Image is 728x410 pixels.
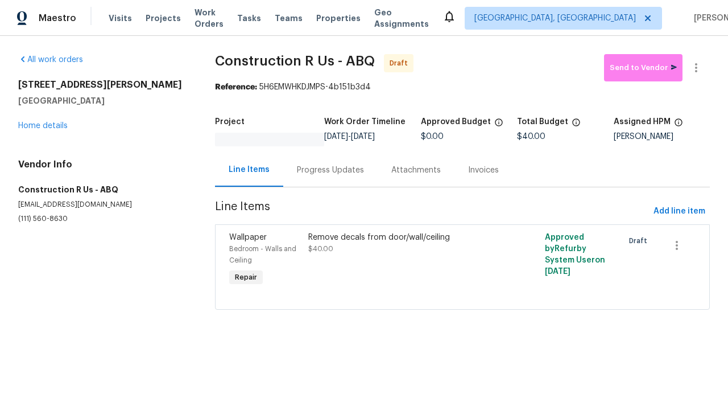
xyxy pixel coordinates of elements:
a: Home details [18,122,68,130]
span: [DATE] [351,133,375,141]
a: All work orders [18,56,83,64]
div: Remove decals from door/wall/ceiling [308,232,499,243]
div: Progress Updates [297,165,364,176]
button: Send to Vendor [604,54,682,81]
span: The hpm assigned to this work order. [674,118,683,133]
span: - [324,133,375,141]
div: 5H6EMWHKDJMPS-4b151b3d4 [215,81,710,93]
span: Line Items [215,201,649,222]
h5: [GEOGRAPHIC_DATA] [18,95,188,106]
span: Visits [109,13,132,24]
span: $40.00 [308,245,333,252]
span: $40.00 [517,133,545,141]
h5: Assigned HPM [614,118,671,126]
span: Approved by Refurby System User on [545,233,605,276]
span: Geo Assignments [374,7,429,30]
span: [DATE] [545,268,570,276]
span: $0.00 [421,133,444,141]
span: Wallpaper [229,233,267,241]
span: Work Orders [195,7,224,30]
div: [PERSON_NAME] [614,133,710,141]
span: Repair [230,272,262,283]
p: (111) 560-8630 [18,214,188,224]
h5: Approved Budget [421,118,491,126]
span: Construction R Us - ABQ [215,54,375,68]
h5: Project [215,118,245,126]
span: Properties [316,13,361,24]
span: [GEOGRAPHIC_DATA], [GEOGRAPHIC_DATA] [474,13,636,24]
span: Bedroom - Walls and Ceiling [229,245,296,264]
p: [EMAIL_ADDRESS][DOMAIN_NAME] [18,200,188,210]
span: Tasks [237,14,261,22]
div: Line Items [229,164,270,175]
b: Reference: [215,83,257,91]
span: Draft [390,58,412,69]
span: Send to Vendor [610,61,677,75]
span: [DATE] [324,133,348,141]
span: Add line item [653,204,705,219]
h5: Construction R Us - ABQ [18,184,188,195]
span: Teams [275,13,303,24]
h4: Vendor Info [18,159,188,170]
h2: [STREET_ADDRESS][PERSON_NAME] [18,79,188,91]
span: Attachments [391,166,441,174]
span: Invoices [468,166,499,174]
span: Maestro [39,13,76,24]
span: Projects [146,13,181,24]
h5: Total Budget [517,118,568,126]
span: The total cost of line items that have been proposed by Opendoor. This sum includes line items th... [572,118,581,133]
span: Draft [629,235,652,247]
button: Add line item [649,201,710,222]
h5: Work Order Timeline [324,118,406,126]
span: The total cost of line items that have been approved by both Opendoor and the Trade Partner. This... [494,118,503,133]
